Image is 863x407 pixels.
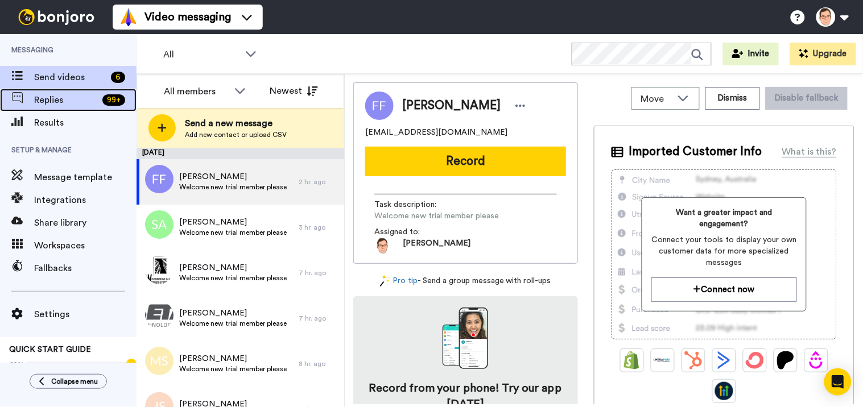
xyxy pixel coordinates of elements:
[443,308,488,369] img: download
[163,48,240,61] span: All
[374,238,391,255] img: d11cd98d-fcd2-43d4-8a3b-e07d95f02558-1760131340.jpg
[651,234,797,268] span: Connect your tools to display your own customer data for more specialized messages
[137,148,344,159] div: [DATE]
[126,359,137,369] div: Tooltip anchor
[179,364,287,373] span: Welcome new trial member please
[365,127,507,138] span: [EMAIL_ADDRESS][DOMAIN_NAME]
[299,268,338,277] div: 7 hr. ago
[144,9,231,25] span: Video messaging
[179,171,287,182] span: [PERSON_NAME]
[179,262,287,273] span: [PERSON_NAME]
[30,374,107,389] button: Collapse menu
[746,351,764,369] img: ConvertKit
[807,351,825,369] img: Drip
[179,319,287,328] span: Welcome new trial member please
[102,94,125,106] div: 99 +
[145,301,174,330] img: 23bcfa54-98ba-49d3-9380-6448af6b20b5.png
[777,351,795,369] img: Patreon
[179,308,287,319] span: [PERSON_NAME]
[365,147,566,176] button: Record
[380,275,418,287] a: Pro tip
[782,145,837,159] div: What is this?
[34,216,137,230] span: Share library
[119,8,138,26] img: vm-color.svg
[651,207,797,230] span: Want a greater impact and engagement?
[185,117,287,130] span: Send a new message
[654,351,672,369] img: Ontraport
[34,116,137,130] span: Results
[34,261,137,275] span: Fallbacks
[380,275,390,287] img: magic-wand.svg
[34,171,137,184] span: Message template
[629,143,762,160] span: Imported Customer Info
[641,92,672,106] span: Move
[111,72,125,83] div: 6
[51,377,98,386] span: Collapse menu
[179,182,287,192] span: Welcome new trial member please
[14,9,99,25] img: bj-logo-header-white.svg
[34,93,98,107] span: Replies
[723,43,779,65] button: Invite
[145,210,174,239] img: sa.png
[34,308,137,321] span: Settings
[790,43,856,65] button: Upgrade
[179,273,287,283] span: Welcome new trial member please
[766,87,848,110] button: Disable fallback
[34,239,137,252] span: Workspaces
[715,351,733,369] img: ActiveCampaign
[623,351,641,369] img: Shopify
[145,347,174,375] img: ms.png
[299,223,338,232] div: 3 hr. ago
[715,382,733,400] img: GoHighLevel
[299,359,338,368] div: 8 hr. ago
[9,346,91,354] span: QUICK START GUIDE
[365,92,394,120] img: Image of FUTRELL FUTRELL
[164,85,229,98] div: All members
[179,228,287,237] span: Welcome new trial member please
[34,193,137,207] span: Integrations
[145,256,174,284] img: 1b45c41b-5cbf-456f-849a-2d2e3e3394d4.jpg
[651,277,797,302] button: Connect now
[374,199,454,210] span: Task description :
[179,353,287,364] span: [PERSON_NAME]
[684,351,703,369] img: Hubspot
[705,87,760,110] button: Dismiss
[353,275,578,287] div: - Send a group message with roll-ups
[403,238,470,255] span: [PERSON_NAME]
[34,70,106,84] span: Send videos
[374,210,499,222] span: Welcome new trial member please
[179,217,287,228] span: [PERSON_NAME]
[299,177,338,186] div: 2 hr. ago
[299,314,338,323] div: 7 hr. ago
[824,368,852,396] div: Open Intercom Messenger
[185,130,287,139] span: Add new contact or upload CSV
[261,80,327,102] button: Newest
[374,226,454,238] span: Assigned to:
[402,97,501,114] span: [PERSON_NAME]
[145,165,174,193] img: ff.png
[9,360,24,369] span: 60%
